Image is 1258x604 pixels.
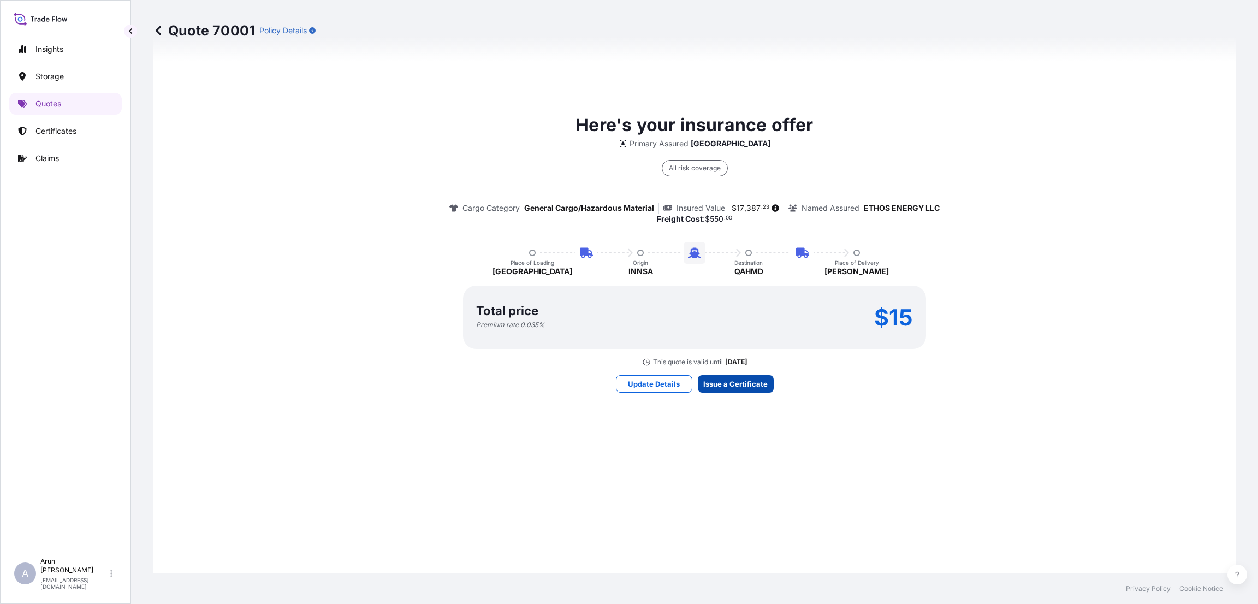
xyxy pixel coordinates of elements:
[616,375,692,393] button: Update Details
[1126,584,1171,593] a: Privacy Policy
[734,259,763,266] p: Destination
[746,204,761,212] span: 387
[40,557,108,575] p: Arun [PERSON_NAME]
[9,66,122,87] a: Storage
[35,98,61,109] p: Quotes
[703,378,768,389] p: Issue a Certificate
[657,214,733,224] p: :
[628,266,653,277] p: INNSA
[691,138,770,149] p: [GEOGRAPHIC_DATA]
[492,266,572,277] p: [GEOGRAPHIC_DATA]
[575,112,813,138] p: Here's your insurance offer
[628,378,680,389] p: Update Details
[630,138,689,149] p: Primary Assured
[835,259,879,266] p: Place of Delivery
[35,153,59,164] p: Claims
[698,375,774,393] button: Issue a Certificate
[259,25,307,36] p: Policy Details
[824,266,889,277] p: [PERSON_NAME]
[633,259,648,266] p: Origin
[705,215,710,223] span: $
[710,215,723,223] span: 550
[802,203,859,214] p: Named Assured
[9,93,122,115] a: Quotes
[9,38,122,60] a: Insights
[726,216,732,220] span: 00
[732,204,737,212] span: $
[9,147,122,169] a: Claims
[9,120,122,142] a: Certificates
[653,358,723,366] p: This quote is valid until
[153,22,255,39] p: Quote 70001
[22,568,28,579] span: A
[35,71,64,82] p: Storage
[763,205,769,209] span: 23
[35,44,63,55] p: Insights
[737,204,744,212] span: 17
[462,203,520,214] p: Cargo Category
[40,577,108,590] p: [EMAIL_ADDRESS][DOMAIN_NAME]
[725,358,747,366] p: [DATE]
[874,309,913,326] p: $15
[476,305,538,316] p: Total price
[662,160,728,176] div: All risk coverage
[476,321,545,329] p: Premium rate 0.035 %
[1179,584,1223,593] a: Cookie Notice
[761,205,763,209] span: .
[734,266,763,277] p: QAHMD
[864,203,940,214] p: ETHOS ENERGY LLC
[524,203,654,214] p: General Cargo/Hazardous Material
[511,259,554,266] p: Place of Loading
[657,214,703,223] b: Freight Cost
[744,204,746,212] span: ,
[724,216,726,220] span: .
[677,203,725,214] p: Insured Value
[35,126,76,137] p: Certificates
